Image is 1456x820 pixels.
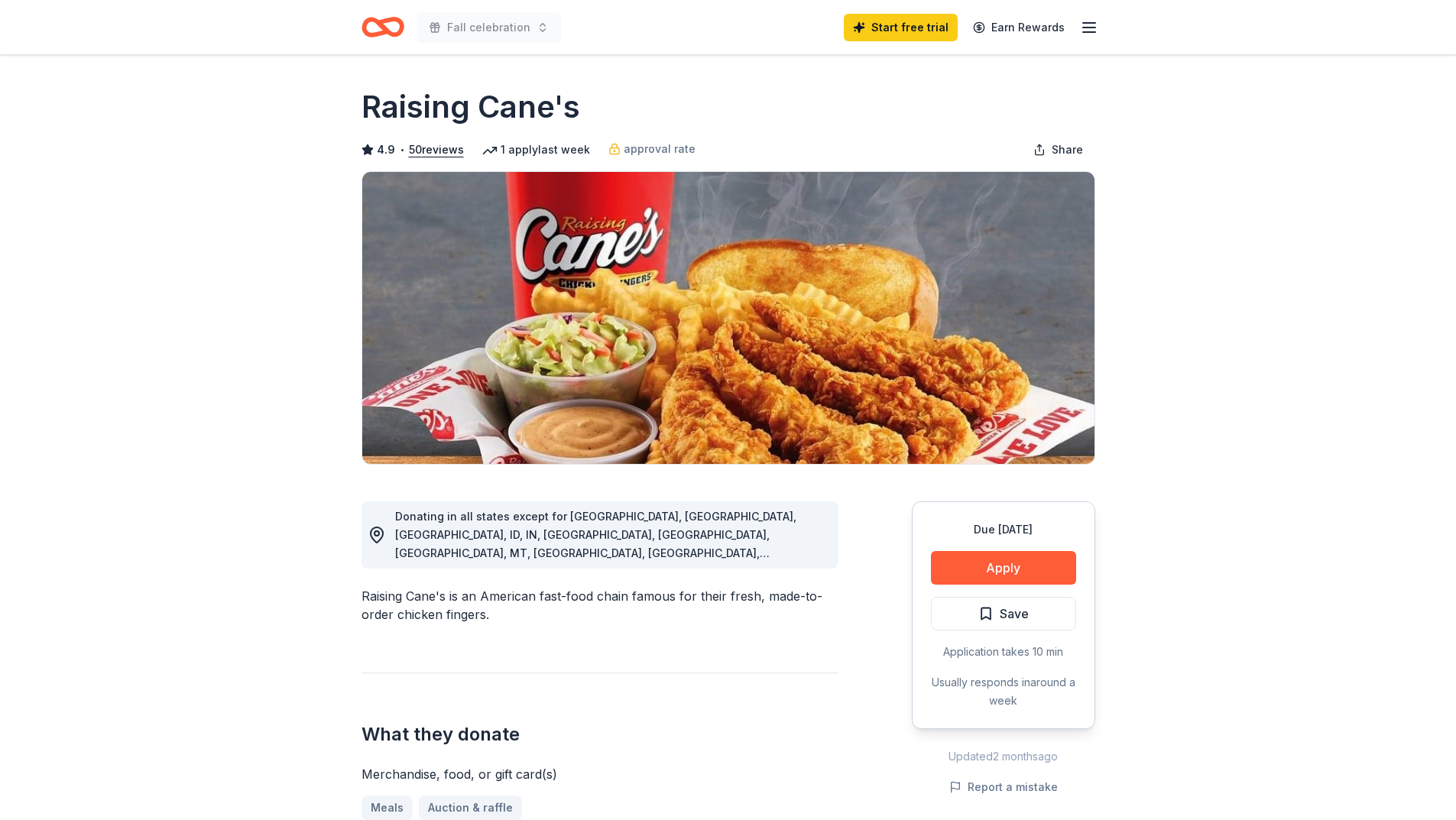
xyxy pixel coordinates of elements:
span: 4.9 [377,141,395,159]
div: Merchandise, food, or gift card(s) [362,765,838,783]
div: Raising Cane's is an American fast-food chain famous for their fresh, made-to-order chicken fingers. [362,587,838,624]
span: approval rate [624,140,696,158]
span: Save [1000,604,1029,624]
button: Save [931,597,1076,630]
a: Meals [362,796,413,820]
span: Fall celebration [447,18,530,37]
button: Apply [931,551,1076,585]
span: Share [1052,141,1083,159]
button: 50reviews [409,141,464,159]
button: Report a mistake [949,778,1058,796]
h1: Raising Cane's [362,86,580,128]
button: Fall celebration [417,12,561,43]
h2: What they donate [362,722,838,747]
div: Usually responds in around a week [931,673,1076,710]
div: Application takes 10 min [931,643,1076,661]
div: Due [DATE] [931,520,1076,539]
a: Home [362,9,404,45]
div: Updated 2 months ago [912,747,1095,766]
span: Donating in all states except for [GEOGRAPHIC_DATA], [GEOGRAPHIC_DATA], [GEOGRAPHIC_DATA], ID, IN... [395,510,796,633]
div: 1 apply last week [482,141,590,159]
span: • [399,144,404,156]
button: Share [1021,135,1095,165]
a: Auction & raffle [419,796,522,820]
a: Earn Rewards [964,14,1074,41]
a: Start free trial [844,14,958,41]
a: approval rate [608,140,696,158]
img: Image for Raising Cane's [362,172,1094,464]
